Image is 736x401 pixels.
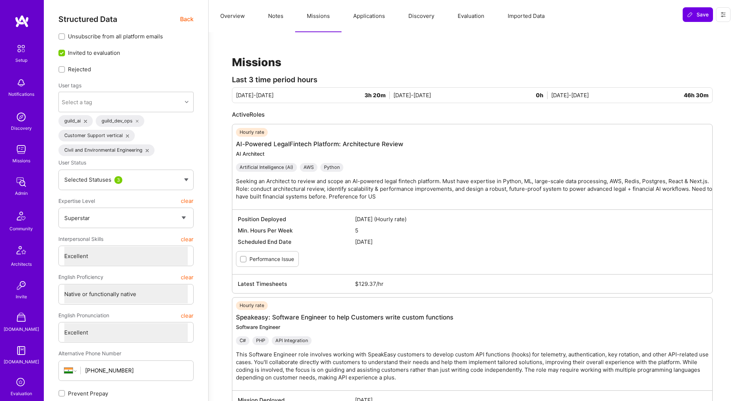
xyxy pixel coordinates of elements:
span: User Status [58,159,86,166]
div: [DATE]-[DATE] [393,91,551,99]
i: icon SelectionTeam [14,376,28,390]
input: +1 (000) 000-0000 [85,361,188,380]
span: Structured Data [58,15,117,24]
div: Missions [12,157,30,164]
div: Select a tag [62,98,92,106]
div: Evaluation [11,390,32,397]
div: Customer Support vertical [58,130,135,141]
div: 3 [114,176,122,184]
span: Prevent Prepay [68,390,108,397]
i: icon Chevron [185,100,188,104]
button: Save [683,7,713,22]
span: Scheduled End Date [238,238,355,246]
p: This Software Engineer role involves working with SpeakEasy customers to develop custom API funct... [236,351,716,381]
h1: Missions [232,56,713,69]
div: Community [9,225,33,232]
span: Interpersonal Skills [58,232,103,246]
span: English Proficiency [58,271,103,284]
div: Notifications [8,90,34,98]
div: Hourly rate [236,128,268,137]
div: Setup [15,56,27,64]
span: Back [180,15,194,24]
button: clear [181,309,194,322]
i: icon Close [146,149,149,152]
div: Python [320,163,343,172]
div: Invite [16,293,27,300]
a: Speakeasy: Software Engineer to help Customers write custom functions [236,314,453,321]
div: Admin [15,189,28,197]
img: admin teamwork [14,175,28,189]
div: C# [236,336,249,345]
div: guild_ai [58,115,93,127]
img: discovery [14,110,28,124]
span: Unsubscribe from all platform emails [68,33,163,40]
img: caret [184,178,188,181]
img: A Store [14,311,28,325]
img: Community [12,207,30,225]
span: 0h [536,91,548,99]
span: Selected Statuses [64,176,111,183]
i: icon Close [84,120,87,123]
i: icon Close [136,120,139,123]
label: Performance Issue [249,255,294,263]
span: Invited to evaluation [68,49,120,57]
div: Last 3 time period hours [232,76,713,84]
img: Invite [14,278,28,293]
p: Seeking an Architect to review and scope an AI-powered legal fintech platform. Must have expertis... [236,177,716,200]
span: 5 [355,227,707,234]
div: [DATE]-[DATE] [236,91,393,99]
label: User tags [58,82,81,89]
i: icon Close [126,135,129,137]
span: Save [687,11,709,18]
span: English Pronunciation [58,309,109,322]
a: AI-Powered LegalFintech Platform: Architecture Review [236,140,403,148]
img: bell [14,76,28,90]
img: Architects [12,243,30,260]
span: [DATE] [355,238,707,246]
span: Rejected [68,65,91,73]
div: AWS [300,163,317,172]
div: [DOMAIN_NAME] [4,325,39,333]
img: logo [15,15,29,28]
div: Architects [11,260,32,268]
span: $129.37/hr [355,280,707,288]
div: [DATE]-[DATE] [551,91,709,99]
span: Expertise Level [58,194,95,208]
span: 3h 20m [365,91,390,99]
div: AI Architect [236,150,716,157]
button: clear [181,271,194,284]
button: clear [181,194,194,208]
span: Latest Timesheets [238,280,355,288]
div: Civil and Environmental Engineering [58,144,155,156]
span: Min. Hours Per Week [238,227,355,234]
img: setup [14,41,29,56]
span: Position Deployed [238,215,355,223]
div: [DOMAIN_NAME] [4,358,39,366]
div: PHP [252,336,269,345]
div: Discovery [11,124,32,132]
div: Software Engineer [236,324,716,330]
div: Hourly rate [236,301,268,310]
button: clear [181,232,194,246]
img: guide book [14,343,28,358]
span: Alternative Phone Number [58,350,121,356]
div: guild_dev_ops [96,115,145,127]
span: 46h 30m [684,91,709,99]
div: API Integration [272,336,312,345]
div: Active Roles [232,110,713,118]
div: Artificial Intelligence (AI) [236,163,297,172]
span: [DATE] (Hourly rate) [355,215,707,223]
img: teamwork [14,142,28,157]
